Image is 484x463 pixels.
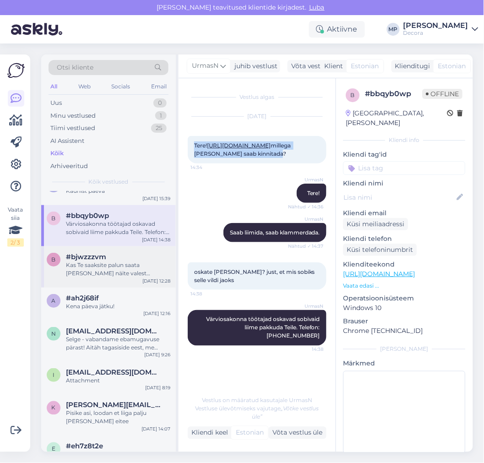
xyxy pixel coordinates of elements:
span: info@ixander.eu [66,368,161,376]
div: Kena päeva jätku! [66,302,170,310]
div: [GEOGRAPHIC_DATA], [PERSON_NAME] [346,109,447,128]
div: Pisike asi, loodan et liiga palju [PERSON_NAME] eitee [66,409,170,426]
div: 1 [155,111,167,120]
span: Offline [423,89,463,99]
span: Saab liimida, saab klammerdada. [230,229,320,236]
input: Lisa tag [343,161,466,175]
span: Luba [306,3,327,11]
div: AI Assistent [50,136,84,146]
span: nils.austa@gmail.com [66,327,161,335]
span: Nähtud ✓ 14:36 [288,203,324,210]
input: Lisa nimi [344,192,455,202]
div: Värviosakonna töötajad oskavad sobivaid liime pakkuda Teile. Telefon: [PHONE_NUMBER] [66,220,170,236]
div: [DATE] 8:19 [145,385,170,392]
span: 14:38 [289,346,324,353]
p: Kliendi tag'id [343,150,466,159]
span: b [52,256,56,263]
span: b [351,92,355,98]
span: Estonian [438,61,466,71]
span: n [51,330,56,337]
div: Võta vestlus üle [269,427,326,439]
span: Tere! [307,190,320,196]
p: Windows 10 [343,303,466,313]
span: a [52,297,56,304]
a: [URL][DOMAIN_NAME] [343,270,415,278]
a: [URL][DOMAIN_NAME] [207,142,271,149]
span: UrmasN [192,61,218,71]
span: 14:38 [190,290,225,297]
div: juhib vestlust [231,61,277,71]
div: [DATE] 14:38 [142,236,170,243]
p: Kliendi nimi [343,179,466,188]
div: [PERSON_NAME] [403,22,468,29]
div: Uus [50,98,62,108]
div: Kaunist päeva [66,451,170,459]
span: kaspar.raasman@gmail.com [66,401,161,409]
div: Email [149,81,169,93]
span: UrmasN [289,216,324,223]
span: Otsi kliente [57,63,93,72]
span: #ah2j68if [66,294,99,302]
p: Kliendi telefon [343,234,466,244]
span: Nähtud ✓ 14:37 [288,243,324,250]
span: UrmasN [289,176,324,183]
span: #eh7z8t2e [66,442,103,451]
span: Estonian [351,61,379,71]
p: Brauser [343,316,466,326]
div: Attachment [66,376,170,385]
div: Decora [403,29,468,37]
span: 14:34 [190,164,225,171]
div: Minu vestlused [50,111,96,120]
div: Võta vestlus üle [288,60,345,72]
span: Vestlus on määratud kasutajale UrmasN [202,397,312,404]
div: Kõik [50,149,64,158]
p: Märkmed [343,359,466,368]
span: Tere! millega [PERSON_NAME] saab kinnitada? [194,142,292,157]
div: Klient [321,61,343,71]
div: Kas Te saaksite palun saata [PERSON_NAME] näite valest käibemaksukoodist, sest need mida me vaata... [66,261,170,278]
img: Askly Logo [7,62,25,79]
span: b [52,215,56,222]
span: e [52,446,55,452]
span: Estonian [236,428,264,438]
span: Kõik vestlused [89,178,129,186]
div: [DATE] 12:28 [142,278,170,284]
p: Kliendi email [343,208,466,218]
span: UrmasN [289,303,324,310]
div: MP [387,23,400,36]
div: Küsi telefoninumbrit [343,244,417,256]
span: Vestluse ülevõtmiseks vajutage [195,405,319,420]
div: Arhiveeritud [50,162,88,171]
div: Web [76,81,92,93]
div: Selge - vabandame ebamugavuse pärast! Aitäh tagasiside eest, me uurime omalt poolt edasi millest ... [66,335,170,352]
div: Tiimi vestlused [50,124,95,133]
div: Aktiivne [309,21,365,38]
div: 0 [153,98,167,108]
span: oskate [PERSON_NAME]? just, et mis sobiks selle vildi jaoks [194,268,316,283]
p: Operatsioonisüsteem [343,294,466,303]
div: [DATE] 12:16 [143,310,170,317]
a: [PERSON_NAME]Decora [403,22,479,37]
div: [DATE] 14:07 [141,426,170,433]
span: i [53,371,54,378]
div: Küsi meiliaadressi [343,218,408,230]
div: Kliendi info [343,136,466,144]
span: #bbqyb0wp [66,212,109,220]
div: [PERSON_NAME] [343,345,466,353]
span: k [52,404,56,411]
div: Kliendi keel [188,428,228,438]
div: Vaata siia [7,206,24,247]
div: All [49,81,59,93]
p: Klienditeekond [343,260,466,269]
div: [DATE] [188,112,326,120]
i: „Võtke vestlus üle” [252,405,319,420]
div: # bbqyb0wp [365,88,423,99]
div: Vestlus algas [188,93,326,101]
div: Klienditugi [392,61,430,71]
div: 25 [151,124,167,133]
p: Chrome [TECHNICAL_ID] [343,326,466,336]
div: 2 / 3 [7,239,24,247]
span: Värviosakonna töötajad oskavad sobivaid liime pakkuda Teile. Telefon: [PHONE_NUMBER] [206,316,321,339]
div: [DATE] 15:39 [142,195,170,202]
div: [DATE] 9:26 [144,352,170,359]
